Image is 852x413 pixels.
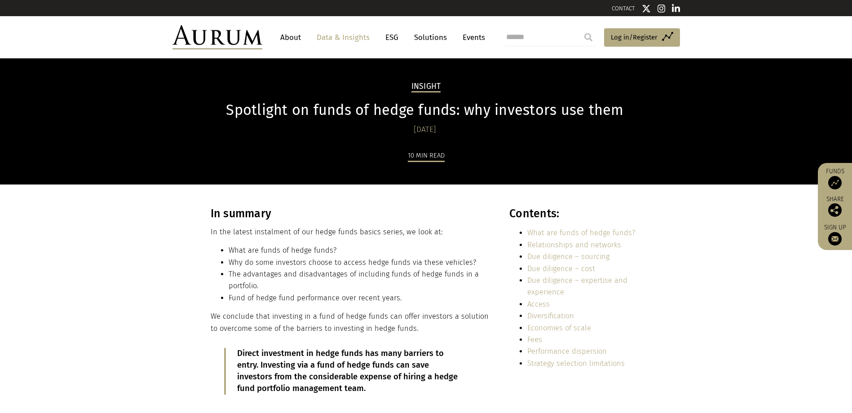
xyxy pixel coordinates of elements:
a: Solutions [410,29,451,46]
h1: Spotlight on funds of hedge funds: why investors use them [211,101,640,119]
h2: Insight [411,82,441,92]
a: Log in/Register [604,28,680,47]
a: Fees [527,335,542,344]
div: Share [822,196,848,217]
img: Linkedin icon [672,4,680,13]
h3: In summary [211,207,490,220]
a: Economies of scale [527,324,591,332]
input: Submit [579,28,597,46]
a: Access [527,300,550,308]
img: Instagram icon [658,4,666,13]
a: About [276,29,305,46]
div: 10 min read [408,150,445,162]
span: Log in/Register [611,32,658,43]
a: CONTACT [612,5,635,12]
a: Due diligence – sourcing [527,252,609,261]
a: Events [458,29,485,46]
a: Due diligence – expertise and experience [527,276,627,296]
img: Sign up to our newsletter [828,232,842,246]
a: Funds [822,167,848,189]
a: What are funds of hedge funds? [527,228,635,237]
img: Share this post [828,203,842,217]
a: Strategy selection limitations [527,359,625,368]
li: The advantages and disadvantages of including funds of hedge funds in a portfolio. [229,268,490,292]
img: Twitter icon [642,4,651,13]
span: We conclude that investing in a fund of hedge funds can offer investors a solution to overcome so... [211,312,489,332]
div: [DATE] [211,123,640,136]
a: Diversification [527,312,574,320]
li: Why do some investors choose to access hedge funds via these vehicles? [229,257,490,268]
p: In the latest instalment of our hedge funds basics series, we look at: [211,226,490,238]
img: Aurum [172,25,262,49]
a: Relationships and networks [527,241,621,249]
p: Direct investment in hedge funds has many barriers to entry. Investing via a fund of hedge funds ... [237,348,465,395]
img: Access Funds [828,176,842,189]
h3: Contents: [509,207,639,220]
li: Fund of hedge fund performance over recent years. [229,292,490,304]
a: Data & Insights [312,29,374,46]
a: ESG [381,29,403,46]
a: Performance dispersion [527,347,607,356]
li: What are funds of hedge funds? [229,245,490,256]
a: Sign up [822,224,848,246]
a: Due diligence – cost [527,264,595,273]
